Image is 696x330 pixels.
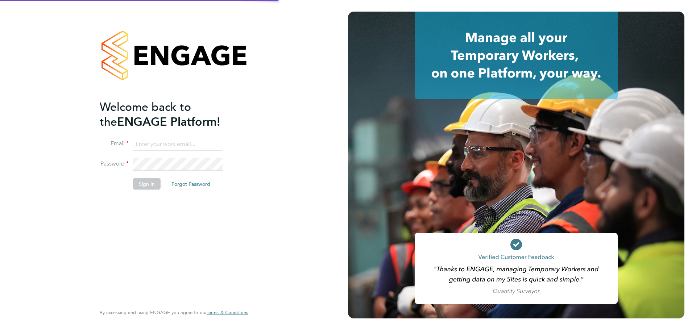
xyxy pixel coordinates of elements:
span: Terms & Conditions [207,309,248,316]
button: Forgot Password [166,178,216,190]
label: Password [100,160,129,168]
span: Welcome back to the [100,100,191,129]
span: By accessing and using ENGAGE you agree to our [100,309,248,316]
button: Sign In [133,178,161,190]
label: Email [100,140,129,147]
h2: ENGAGE Platform! [100,99,241,129]
a: Terms & Conditions [207,310,248,316]
input: Enter your work email... [133,138,223,151]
